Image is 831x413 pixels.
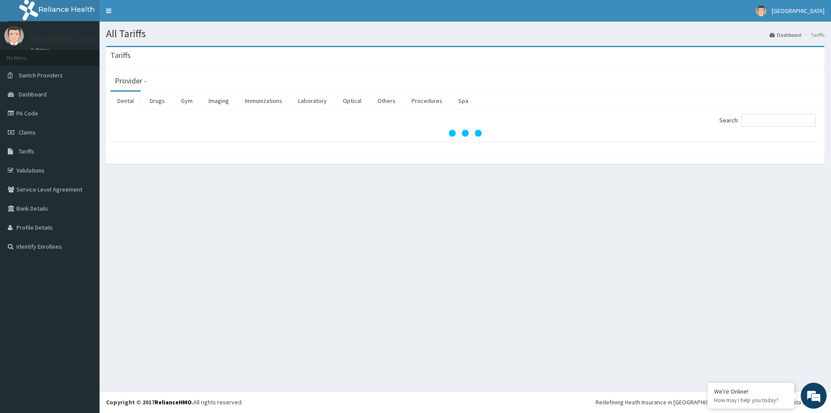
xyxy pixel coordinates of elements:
[174,92,200,110] a: Gym
[714,397,788,404] p: How may I help you today?
[100,391,831,413] footer: All rights reserved.
[238,92,289,110] a: Immunizations
[143,92,172,110] a: Drugs
[405,92,449,110] a: Procedures
[741,114,816,127] input: Search:
[155,398,192,406] a: RelianceHMO
[770,31,802,38] a: Dashboard
[4,26,24,45] img: User Image
[115,77,147,85] h3: Provider -
[336,92,368,110] a: Optical
[19,71,63,79] span: Switch Providers
[19,90,47,98] span: Dashboard
[110,92,141,110] a: Dental
[19,128,35,136] span: Claims
[106,28,825,39] h1: All Tariffs
[772,7,825,15] span: [GEOGRAPHIC_DATA]
[756,6,767,16] img: User Image
[451,92,475,110] a: Spa
[110,51,131,59] h3: Tariffs
[19,147,34,155] span: Tariffs
[802,31,825,38] li: Tariffs
[202,92,236,110] a: Imaging
[370,92,403,110] a: Others
[714,387,788,395] div: We're Online!
[448,116,483,150] svg: audio-loading
[106,398,193,406] strong: Copyright © 2017 .
[291,92,334,110] a: Laboratory
[596,398,825,407] div: Redefining Heath Insurance in [GEOGRAPHIC_DATA] using Telemedicine and Data Science!
[30,35,102,43] p: [GEOGRAPHIC_DATA]
[719,114,816,127] label: Search:
[30,47,51,53] a: Online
